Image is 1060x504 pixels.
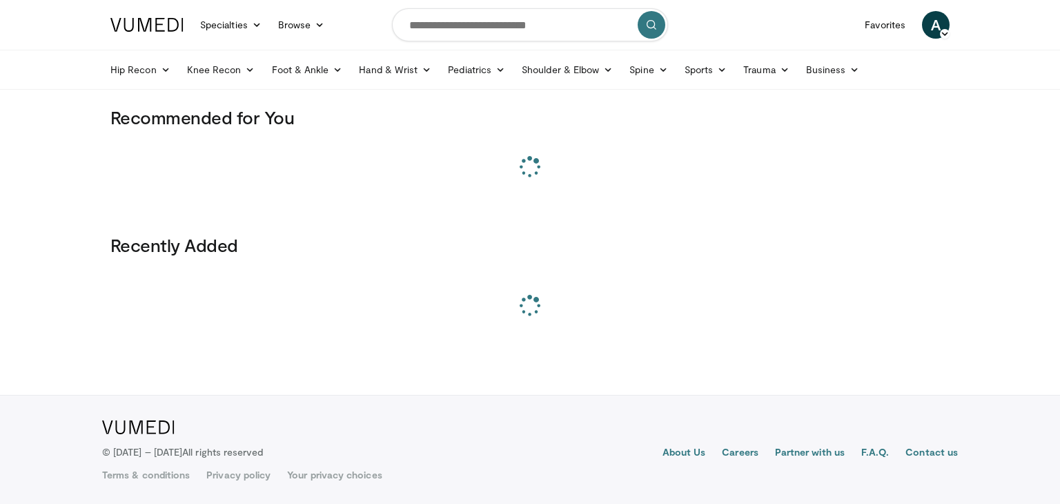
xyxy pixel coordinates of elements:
a: Hand & Wrist [351,56,440,84]
a: Trauma [735,56,798,84]
a: Specialties [192,11,270,39]
a: Spine [621,56,676,84]
a: A [922,11,950,39]
h3: Recently Added [110,234,950,256]
p: © [DATE] – [DATE] [102,445,264,459]
a: Partner with us [775,445,845,462]
a: About Us [662,445,706,462]
a: Your privacy choices [287,468,382,482]
a: Privacy policy [206,468,271,482]
a: Hip Recon [102,56,179,84]
span: All rights reserved [182,446,263,458]
a: Sports [676,56,736,84]
h3: Recommended for You [110,106,950,128]
a: Foot & Ankle [264,56,351,84]
a: Knee Recon [179,56,264,84]
a: Contact us [905,445,958,462]
a: Business [798,56,868,84]
a: F.A.Q. [861,445,889,462]
a: Browse [270,11,333,39]
a: Terms & conditions [102,468,190,482]
a: Shoulder & Elbow [513,56,621,84]
a: Pediatrics [440,56,513,84]
input: Search topics, interventions [392,8,668,41]
img: VuMedi Logo [102,420,175,434]
a: Favorites [856,11,914,39]
img: VuMedi Logo [110,18,184,32]
a: Careers [722,445,758,462]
